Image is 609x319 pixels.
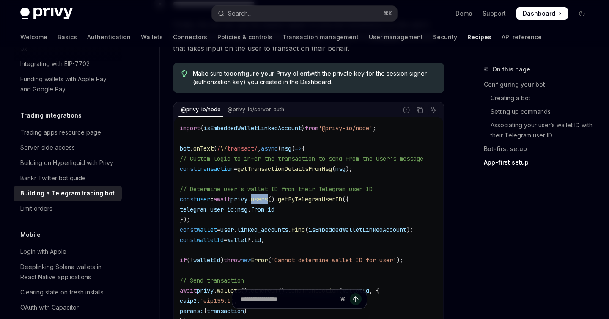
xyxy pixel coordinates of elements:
span: await [180,287,197,294]
div: Server-side access [20,143,75,153]
a: Limit orders [14,201,122,216]
span: const [180,165,197,173]
span: getByTelegramUserID [278,195,342,203]
a: Deeplinking Solana wallets in React Native applications [14,259,122,285]
span: msg [237,206,247,213]
a: Login with Apple [14,244,122,259]
span: ?. [247,236,254,244]
a: Creating a bot [484,91,595,105]
span: wallet [197,226,217,234]
span: id [268,206,274,213]
a: Dashboard [516,7,568,20]
a: Setting up commands [484,105,595,118]
span: ( [268,256,271,264]
span: \/ [220,145,227,152]
span: ({ [342,195,349,203]
div: Bankr Twitter bot guide [20,173,86,183]
span: ( [278,145,281,152]
span: ethereum [251,287,278,294]
span: throw [224,256,241,264]
span: (). [241,287,251,294]
span: 'Cannot determine wallet ID for user' [271,256,396,264]
span: = [217,226,220,234]
span: ! [190,256,193,264]
span: = [234,165,237,173]
span: const [180,236,197,244]
span: telegram_user_id: [180,206,237,213]
span: , { [369,287,379,294]
span: => [295,145,302,152]
span: bot [180,145,190,152]
span: ) [291,145,295,152]
a: Recipes [467,27,491,47]
span: . [288,226,291,234]
a: Transaction management [283,27,359,47]
button: Open search [212,6,397,21]
span: . [190,145,193,152]
span: if [180,256,187,264]
span: = [210,195,214,203]
a: Building a Telegram trading bot [14,186,122,201]
a: Security [433,27,457,47]
span: from [251,206,264,213]
span: msg [335,165,346,173]
span: (). [278,287,288,294]
span: . [264,206,268,213]
span: ( [339,287,342,294]
button: Send message [350,293,362,305]
button: Toggle dark mode [575,7,589,20]
div: Funding wallets with Apple Pay and Google Pay [20,74,117,94]
a: Associating your user’s wallet ID with their Telegram user ID [484,118,595,142]
span: privy [230,195,247,203]
span: isEmbeddedWalletLinkedAccount [308,226,406,234]
div: OAuth with Capacitor [20,302,79,313]
span: Make sure to with the private key for the session signer (authorization key) you created in the D... [193,69,436,86]
span: / [217,145,220,152]
span: ( [305,226,308,234]
div: Limit orders [20,203,52,214]
a: Wallets [141,27,163,47]
a: Server-side access [14,140,122,155]
h5: Mobile [20,230,41,240]
span: . [247,195,251,203]
div: @privy-io/node [178,104,223,115]
span: } [302,124,305,132]
span: Error [251,256,268,264]
span: (). [268,195,278,203]
span: ; [261,236,264,244]
span: { [200,124,203,132]
span: . [234,226,237,234]
span: . [214,287,217,294]
button: Report incorrect code [401,104,412,115]
span: ); [396,256,403,264]
span: // Send transaction [180,277,244,284]
a: Authentication [87,27,131,47]
a: API reference [502,27,542,47]
span: id [254,236,261,244]
span: ); [346,165,352,173]
span: await [214,195,230,203]
svg: Tip [181,70,187,78]
span: ; [373,124,376,132]
a: configure your Privy client [230,70,310,77]
span: const [180,195,197,203]
span: walletId [197,236,224,244]
span: sendTransaction [288,287,339,294]
a: Demo [455,9,472,18]
span: getTransactionDetailsFromMsg [237,165,332,173]
span: import [180,124,200,132]
a: Support [483,9,506,18]
div: @privy-io/server-auth [225,104,287,115]
span: user [220,226,234,234]
span: transact/ [227,145,258,152]
a: Bot-first setup [484,142,595,156]
span: wallets [217,287,241,294]
span: { [302,145,305,152]
div: Clearing state on fresh installs [20,287,104,297]
a: Trading apps resource page [14,125,122,140]
span: walletId [342,287,369,294]
span: from [305,124,318,132]
div: Integrating with EIP-7702 [20,59,90,69]
span: find [291,226,305,234]
span: ( [214,145,217,152]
